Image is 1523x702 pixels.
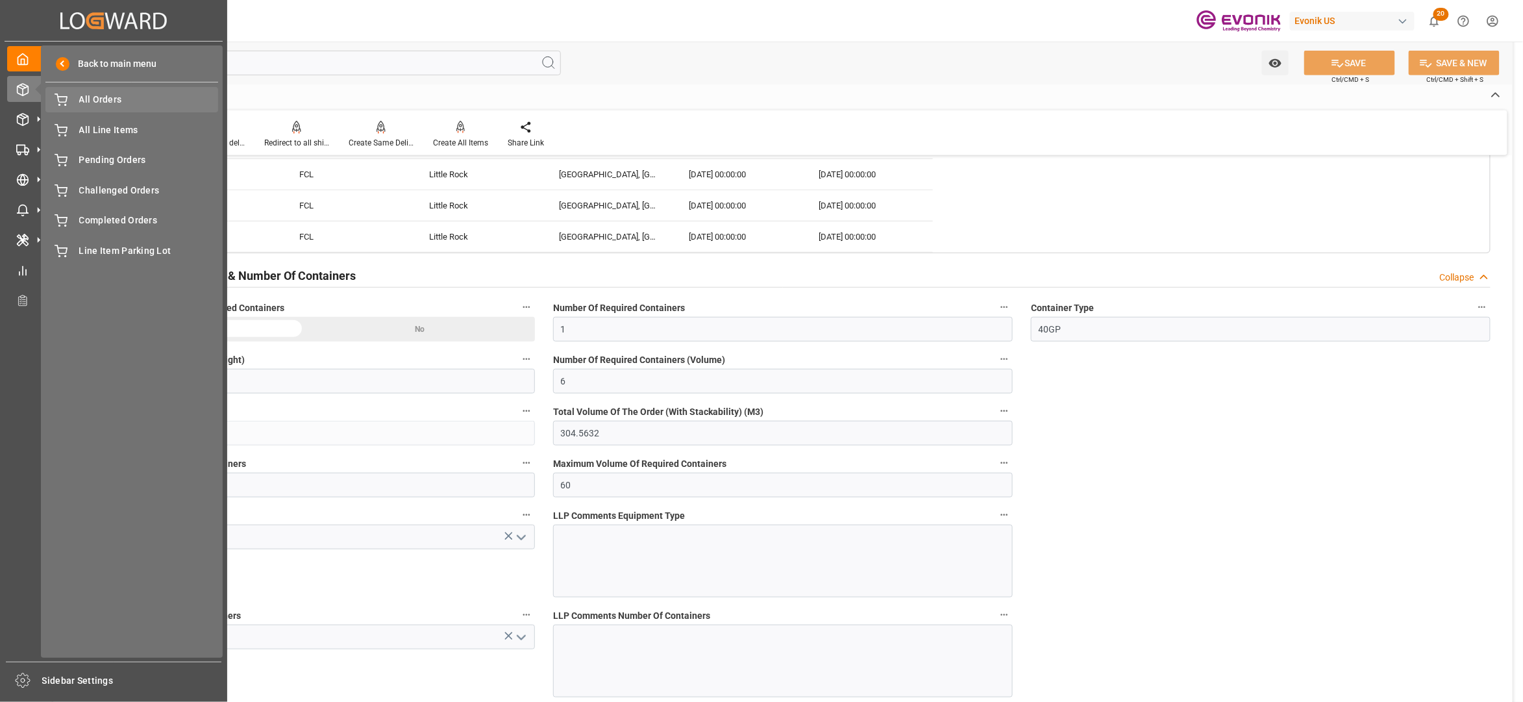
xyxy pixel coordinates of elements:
div: Little Rock [414,159,543,190]
div: Little Rock [414,221,543,252]
span: 20 [1433,8,1449,21]
input: Search Fields [60,51,561,75]
button: Help Center [1449,6,1478,36]
button: SAVE [1304,51,1395,75]
a: Completed Orders [45,208,218,233]
div: Press SPACE to select this row. [154,221,933,253]
button: Total Weight Of The Order (In KG) [518,403,535,420]
a: Pending Orders [45,147,218,173]
button: Number Of Required Containers [996,299,1013,316]
img: Evonik-brand-mark-Deep-Purple-RGB.jpeg_1700498283.jpeg [1196,10,1281,32]
button: open menu [511,527,530,547]
div: FCL [284,221,414,252]
span: Line Item Parking Lot [79,244,219,258]
a: My Cockpit [7,46,220,71]
span: All Line Items [79,123,219,137]
div: Collapse [1440,271,1474,284]
div: Redirect to all shipments [264,137,329,149]
div: [DATE] 00:00:00 [673,190,803,221]
span: LLP Comments Equipment Type [553,509,685,523]
div: Press SPACE to select this row. [154,159,933,190]
a: Challenged Orders [45,177,218,203]
a: All Line Items [45,117,218,142]
button: Maximum Volume Of Required Containers [996,455,1013,471]
div: Press SPACE to select this row. [154,190,933,221]
button: SAVE & NEW [1409,51,1500,75]
div: [DATE] 00:00:00 [673,159,803,190]
a: My Reports [7,257,220,282]
button: LLP Comments Number Of Containers [996,607,1013,623]
button: Number Of Required Containers (Weight) [518,351,535,368]
a: Line Item Parking Lot [45,238,218,263]
span: Ctrl/CMD + Shift + S [1427,75,1484,84]
button: Total Volume Of The Order (With Stackability) (M3) [996,403,1013,420]
button: Evonik US [1290,8,1420,33]
div: [DATE] 00:00:00 [803,190,933,221]
a: All Orders [45,87,218,112]
span: LLP Comments Number Of Containers [553,609,710,623]
div: [GEOGRAPHIC_DATA], [GEOGRAPHIC_DATA] [543,221,673,252]
div: Evonik US [1290,12,1415,31]
div: [GEOGRAPHIC_DATA], [GEOGRAPHIC_DATA] [543,190,673,221]
span: Sidebar Settings [42,674,222,688]
span: Number Of Required Containers (Volume) [553,353,725,367]
button: LLP Comments Equipment Type [996,507,1013,523]
div: Create Same Delivery Date [349,137,414,149]
div: [DATE] 00:00:00 [803,221,933,252]
span: Ctrl/CMD + S [1332,75,1370,84]
button: open menu [511,627,530,647]
button: Text Information Checked For Required Containers [518,299,535,316]
span: Back to main menu [69,57,157,71]
div: Share Link [508,137,544,149]
div: FCL [284,159,414,190]
button: Challenge Status Number Of Containers [518,607,535,623]
span: Number Of Required Containers [553,301,685,315]
div: Little Rock [414,190,543,221]
span: Challenged Orders [79,184,219,197]
a: Transport Planner [7,288,220,313]
span: Completed Orders [79,214,219,227]
button: open menu [1262,51,1289,75]
span: Container Type [1031,301,1094,315]
span: All Orders [79,93,219,107]
div: No [305,317,535,342]
div: [DATE] 00:00:00 [673,221,803,252]
div: [GEOGRAPHIC_DATA], [GEOGRAPHIC_DATA] [543,159,673,190]
span: Total Volume Of The Order (With Stackability) (M3) [553,405,763,419]
span: Maximum Volume Of Required Containers [553,457,726,471]
div: [DATE] 00:00:00 [803,159,933,190]
div: FCL [284,190,414,221]
button: Maximum Weight Of Required Containers [518,455,535,471]
button: Container Type [1474,299,1491,316]
span: Pending Orders [79,153,219,167]
button: Challenge Status Equipment Type [518,507,535,523]
div: Create All Items [433,137,488,149]
button: Number Of Required Containers (Volume) [996,351,1013,368]
button: show 20 new notifications [1420,6,1449,36]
